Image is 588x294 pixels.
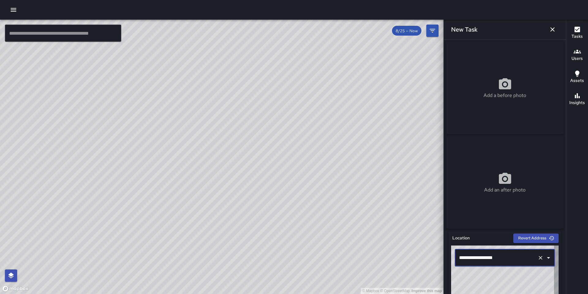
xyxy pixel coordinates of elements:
[484,186,526,194] p: Add an after photo
[392,28,421,33] span: 8/25 — Now
[566,66,588,88] button: Assets
[566,22,588,44] button: Tasks
[484,92,526,99] p: Add a before photo
[544,253,553,262] button: Open
[571,55,583,62] h6: Users
[426,25,439,37] button: Filters
[536,253,545,262] button: Clear
[566,44,588,66] button: Users
[566,88,588,110] button: Insights
[571,33,583,40] h6: Tasks
[452,235,470,242] h6: Location
[569,99,585,106] h6: Insights
[451,25,477,34] h6: New Task
[570,77,584,84] h6: Assets
[513,234,559,243] button: Revert Address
